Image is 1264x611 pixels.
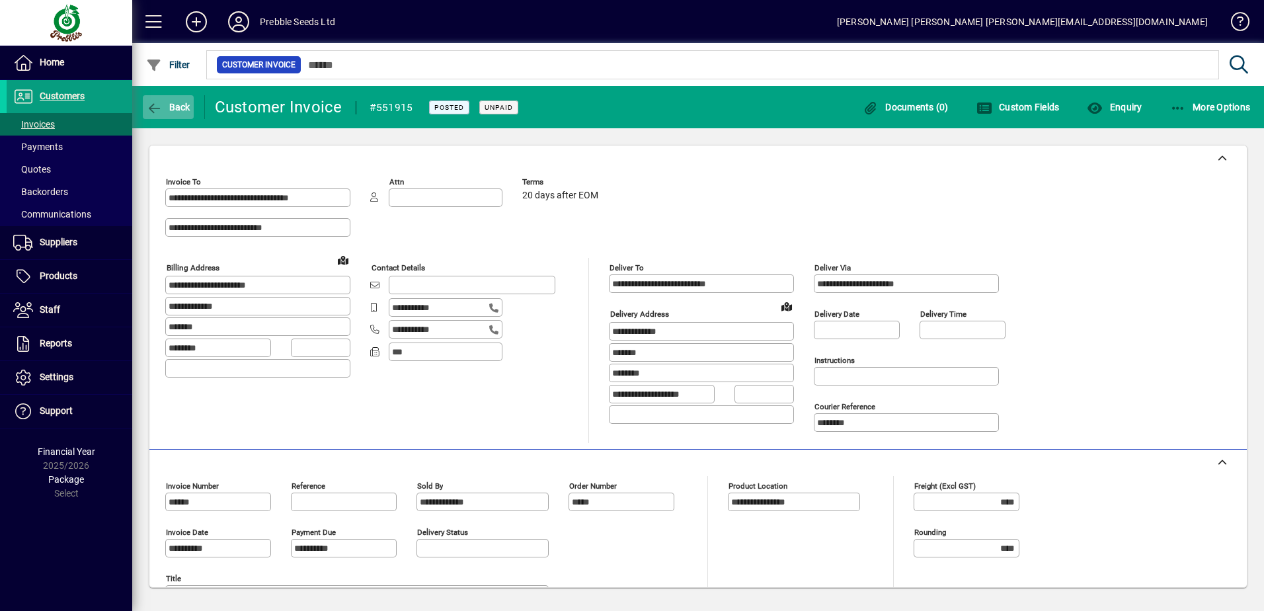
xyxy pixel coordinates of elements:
a: View on map [333,249,354,270]
a: Support [7,395,132,428]
app-page-header-button: Back [132,95,205,119]
mat-label: Sold by [417,481,443,491]
button: Custom Fields [973,95,1063,119]
mat-label: Title [166,574,181,583]
mat-label: Delivery time [920,309,967,319]
a: Backorders [7,181,132,203]
mat-label: Freight (excl GST) [914,481,976,491]
span: Custom Fields [976,102,1060,112]
span: Back [146,102,190,112]
span: Invoices [13,119,55,130]
mat-label: Payment due [292,528,336,537]
span: Quotes [13,164,51,175]
span: Support [40,405,73,416]
span: Customers [40,91,85,101]
span: More Options [1170,102,1251,112]
div: #551915 [370,97,413,118]
mat-label: Invoice To [166,177,201,186]
mat-label: Product location [729,481,787,491]
span: Package [48,474,84,485]
span: Products [40,270,77,281]
a: Settings [7,361,132,394]
span: 20 days after EOM [522,190,598,201]
a: Home [7,46,132,79]
button: Back [143,95,194,119]
a: Communications [7,203,132,225]
span: Financial Year [38,446,95,457]
span: Terms [522,178,602,186]
div: Prebble Seeds Ltd [260,11,335,32]
button: Documents (0) [859,95,952,119]
a: Products [7,260,132,293]
mat-label: Invoice date [166,528,208,537]
span: Home [40,57,64,67]
a: Quotes [7,158,132,181]
span: Settings [40,372,73,382]
mat-label: Invoice number [166,481,219,491]
span: Payments [13,142,63,152]
a: Reports [7,327,132,360]
div: [PERSON_NAME] [PERSON_NAME] [PERSON_NAME][EMAIL_ADDRESS][DOMAIN_NAME] [837,11,1208,32]
span: Filter [146,60,190,70]
button: More Options [1167,95,1254,119]
mat-label: Courier Reference [814,402,875,411]
a: Staff [7,294,132,327]
mat-label: Deliver To [610,263,644,272]
button: Add [175,10,217,34]
span: Reports [40,338,72,348]
span: Unpaid [485,103,513,112]
a: Suppliers [7,226,132,259]
span: Enquiry [1087,102,1142,112]
span: Communications [13,209,91,220]
mat-label: Attn [389,177,404,186]
span: Staff [40,304,60,315]
span: Customer Invoice [222,58,296,71]
a: Knowledge Base [1221,3,1247,46]
mat-label: Rounding [914,528,946,537]
span: Suppliers [40,237,77,247]
a: View on map [776,296,797,317]
button: Filter [143,53,194,77]
span: Posted [434,103,464,112]
mat-label: Order number [569,481,617,491]
mat-label: Deliver via [814,263,851,272]
mat-label: Reference [292,481,325,491]
button: Profile [217,10,260,34]
div: Customer Invoice [215,97,342,118]
mat-label: Delivery date [814,309,859,319]
span: Documents (0) [863,102,949,112]
a: Invoices [7,113,132,136]
button: Enquiry [1084,95,1145,119]
mat-label: Delivery status [417,528,468,537]
a: Payments [7,136,132,158]
span: Backorders [13,186,68,197]
mat-label: Instructions [814,356,855,365]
